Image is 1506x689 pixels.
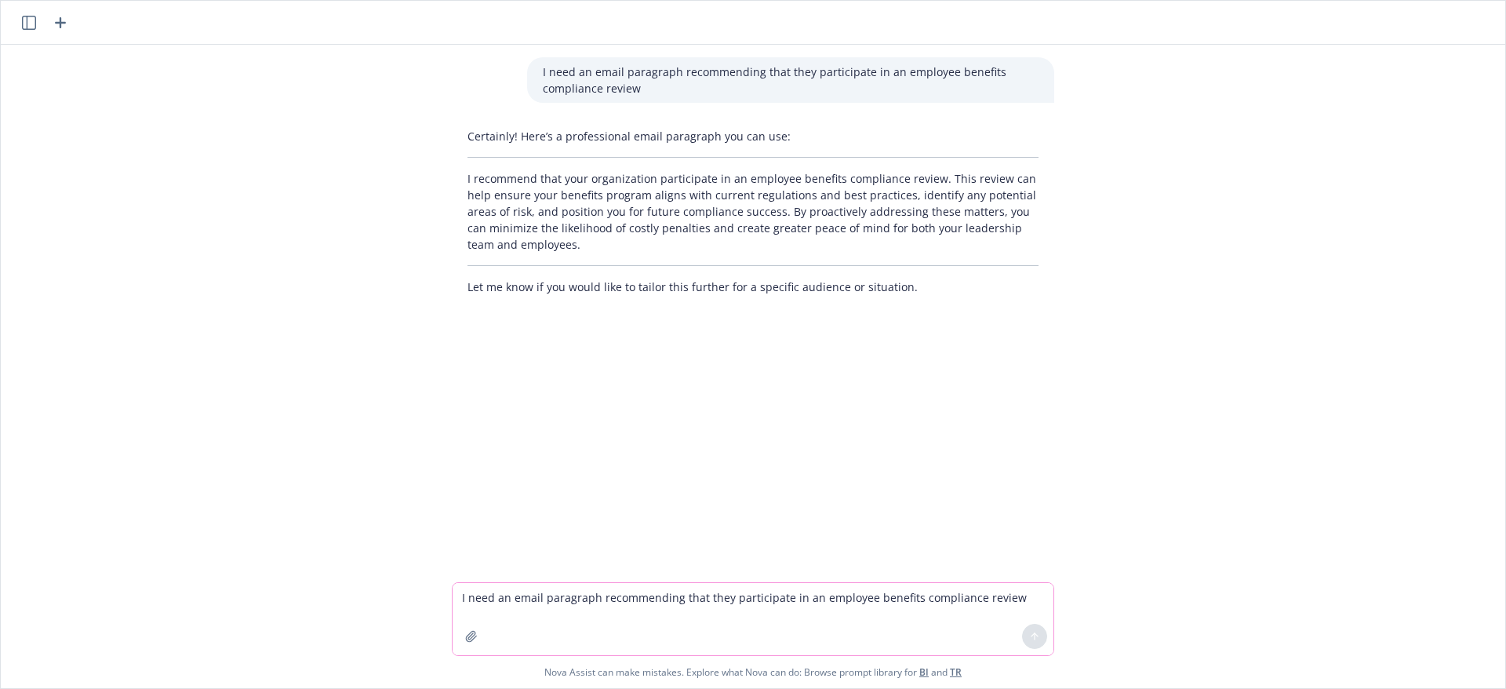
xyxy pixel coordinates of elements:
[919,665,929,679] a: BI
[467,279,1039,295] p: Let me know if you would like to tailor this further for a specific audience or situation.
[950,665,962,679] a: TR
[543,64,1039,97] p: I need an email paragraph recommending that they participate in an employee benefits compliance r...
[467,170,1039,253] p: I recommend that your organization participate in an employee benefits compliance review. This re...
[467,128,1039,144] p: Certainly! Here’s a professional email paragraph you can use:
[7,656,1499,688] span: Nova Assist can make mistakes. Explore what Nova can do: Browse prompt library for and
